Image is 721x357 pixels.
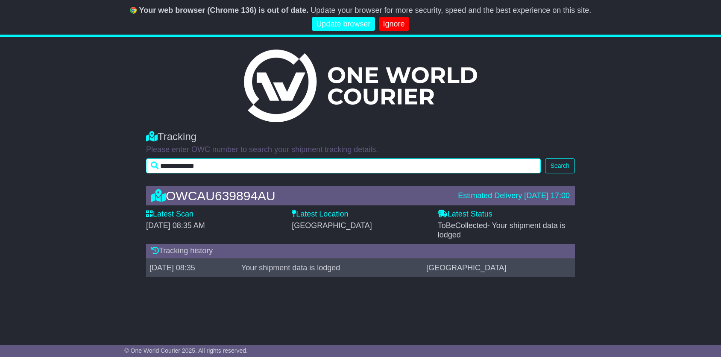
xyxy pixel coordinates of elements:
div: Tracking [146,131,575,143]
span: [GEOGRAPHIC_DATA] [292,221,372,230]
span: Update your browser for more security, speed and the best experience on this site. [311,6,591,15]
div: Tracking history [146,244,575,258]
p: Please enter OWC number to search your shipment tracking details. [146,145,575,155]
td: Your shipment data is lodged [238,258,423,277]
label: Latest Location [292,210,348,219]
div: OWCAU639894AU [147,189,454,203]
a: Update browser [312,17,375,31]
span: - Your shipment data is lodged [438,221,566,239]
td: [GEOGRAPHIC_DATA] [423,258,575,277]
label: Latest Scan [146,210,193,219]
span: ToBeCollected [438,221,566,239]
span: © One World Courier 2025. All rights reserved. [124,347,248,354]
label: Latest Status [438,210,492,219]
img: Light [244,50,477,122]
span: [DATE] 08:35 AM [146,221,205,230]
a: Ignore [379,17,409,31]
button: Search [545,158,575,173]
b: Your web browser (Chrome 136) is out of date. [139,6,309,15]
td: [DATE] 08:35 [146,258,238,277]
div: Estimated Delivery [DATE] 17:00 [458,191,570,201]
